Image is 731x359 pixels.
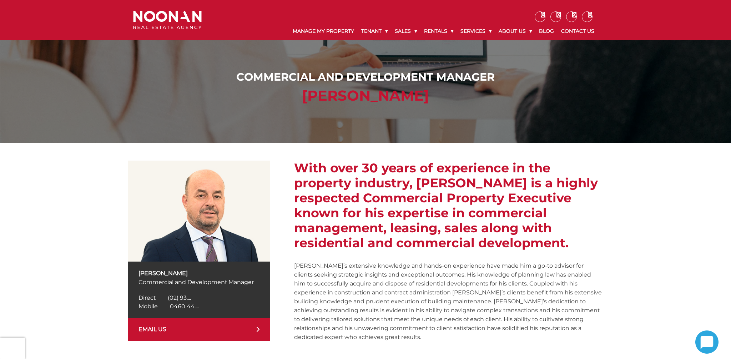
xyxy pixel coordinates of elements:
a: Services [457,22,495,40]
h2: With over 30 years of experience in the property industry, [PERSON_NAME] is a highly respected Co... [294,161,603,251]
a: Contact Us [558,22,598,40]
h2: [PERSON_NAME] [135,87,596,104]
a: Click to reveal phone number [138,303,199,310]
a: About Us [495,22,535,40]
a: Click to reveal phone number [138,294,191,301]
span: Direct [138,294,156,301]
a: Rentals [420,22,457,40]
p: Commercial and Development Manager [138,278,260,287]
span: 0460 44.... [170,303,199,310]
span: Mobile [138,303,158,310]
a: Tenant [358,22,391,40]
a: Sales [391,22,420,40]
p: [PERSON_NAME]’s extensive knowledge and hands-on experience have made him a go-to advisor for cli... [294,261,603,342]
a: EMAIL US [128,318,271,341]
a: Manage My Property [289,22,358,40]
h1: Commercial and Development Manager [135,71,596,84]
img: Spiro Veldekis [128,161,271,262]
span: (02) 93.... [168,294,191,301]
p: [PERSON_NAME] [138,269,260,278]
img: Noonan Real Estate Agency [133,11,202,30]
a: Blog [535,22,558,40]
